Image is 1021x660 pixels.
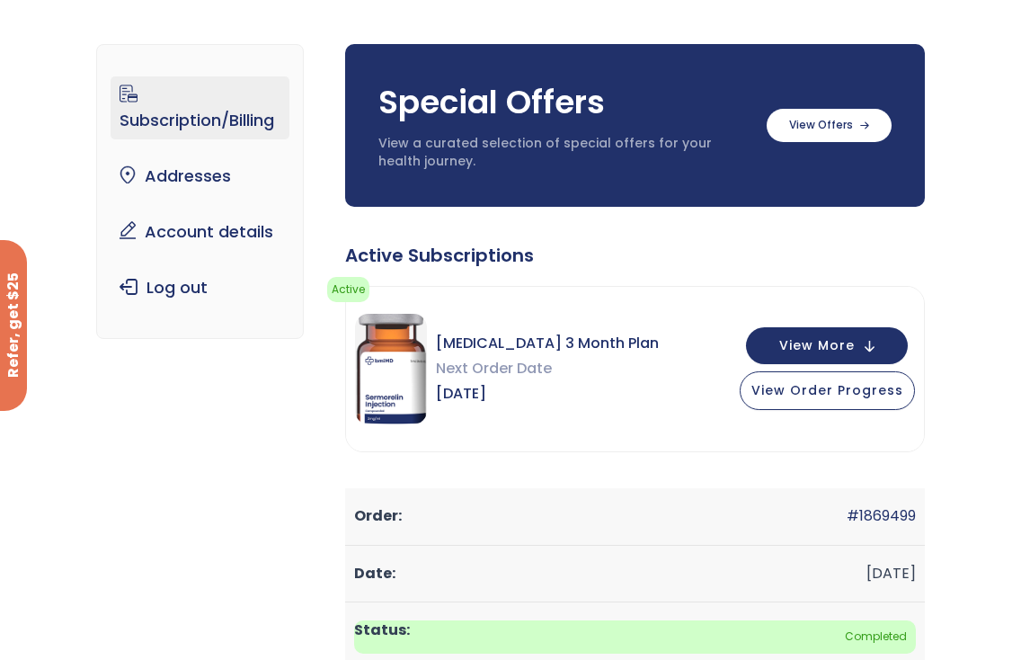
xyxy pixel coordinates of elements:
div: Active Subscriptions [345,243,925,268]
p: View a curated selection of special offers for your health journey. [378,135,749,170]
a: Addresses [111,157,289,195]
button: View Order Progress [740,371,915,410]
a: Account details [111,213,289,251]
button: View More [746,327,908,364]
time: [DATE] [866,563,916,584]
span: Next Order Date [436,356,659,381]
span: [DATE] [436,381,659,406]
span: Active [327,277,369,302]
h3: Special Offers [378,80,749,125]
nav: Account pages [96,44,303,339]
span: View More [779,340,855,352]
span: View Order Progress [751,381,903,399]
a: #1869499 [847,505,916,526]
a: Log out [111,269,289,307]
span: [MEDICAL_DATA] 3 Month Plan [436,331,659,356]
a: Subscription/Billing [111,76,289,139]
span: Completed [354,620,916,654]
